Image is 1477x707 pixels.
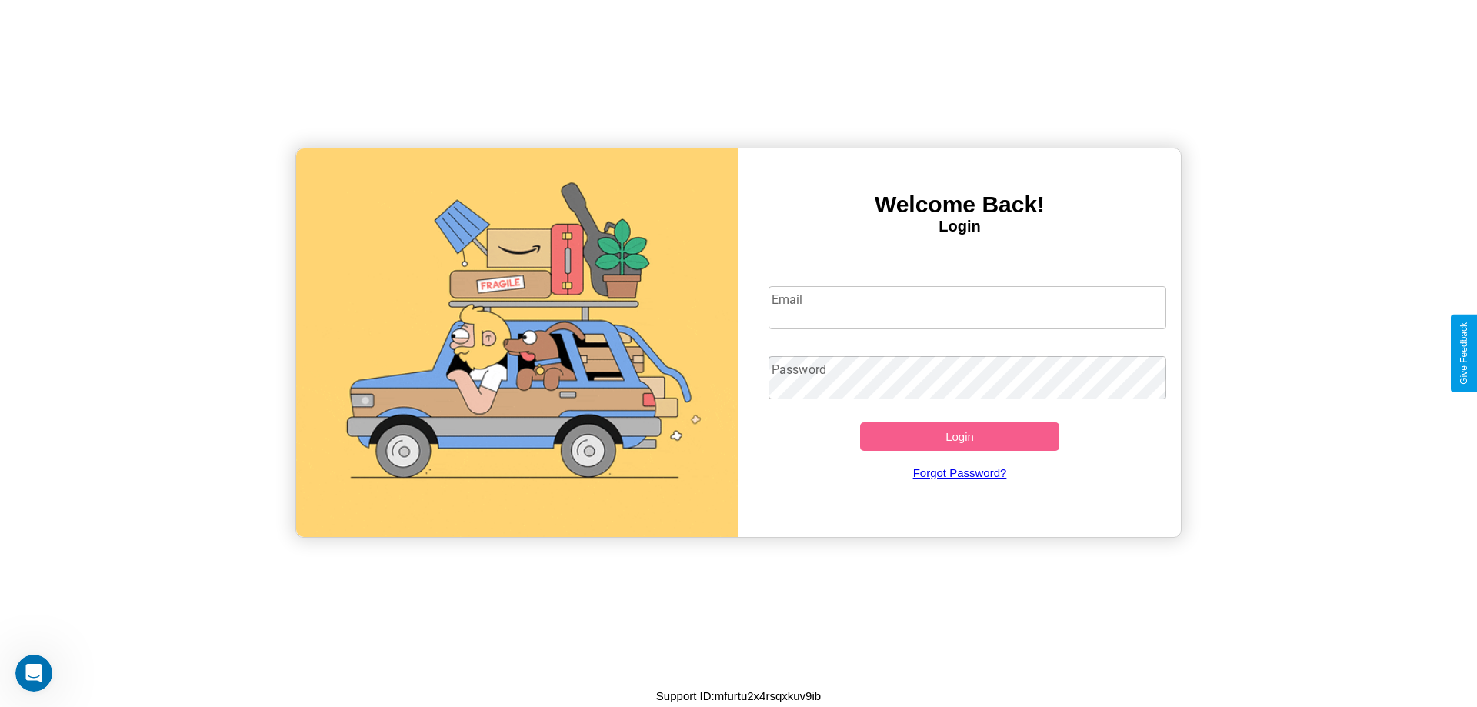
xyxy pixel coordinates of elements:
p: Support ID: mfurtu2x4rsqxkuv9ib [656,685,821,706]
button: Login [860,422,1059,451]
div: Give Feedback [1459,322,1469,385]
iframe: Intercom live chat [15,655,52,692]
a: Forgot Password? [761,451,1159,495]
h4: Login [738,218,1181,235]
h3: Welcome Back! [738,192,1181,218]
img: gif [296,148,738,537]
